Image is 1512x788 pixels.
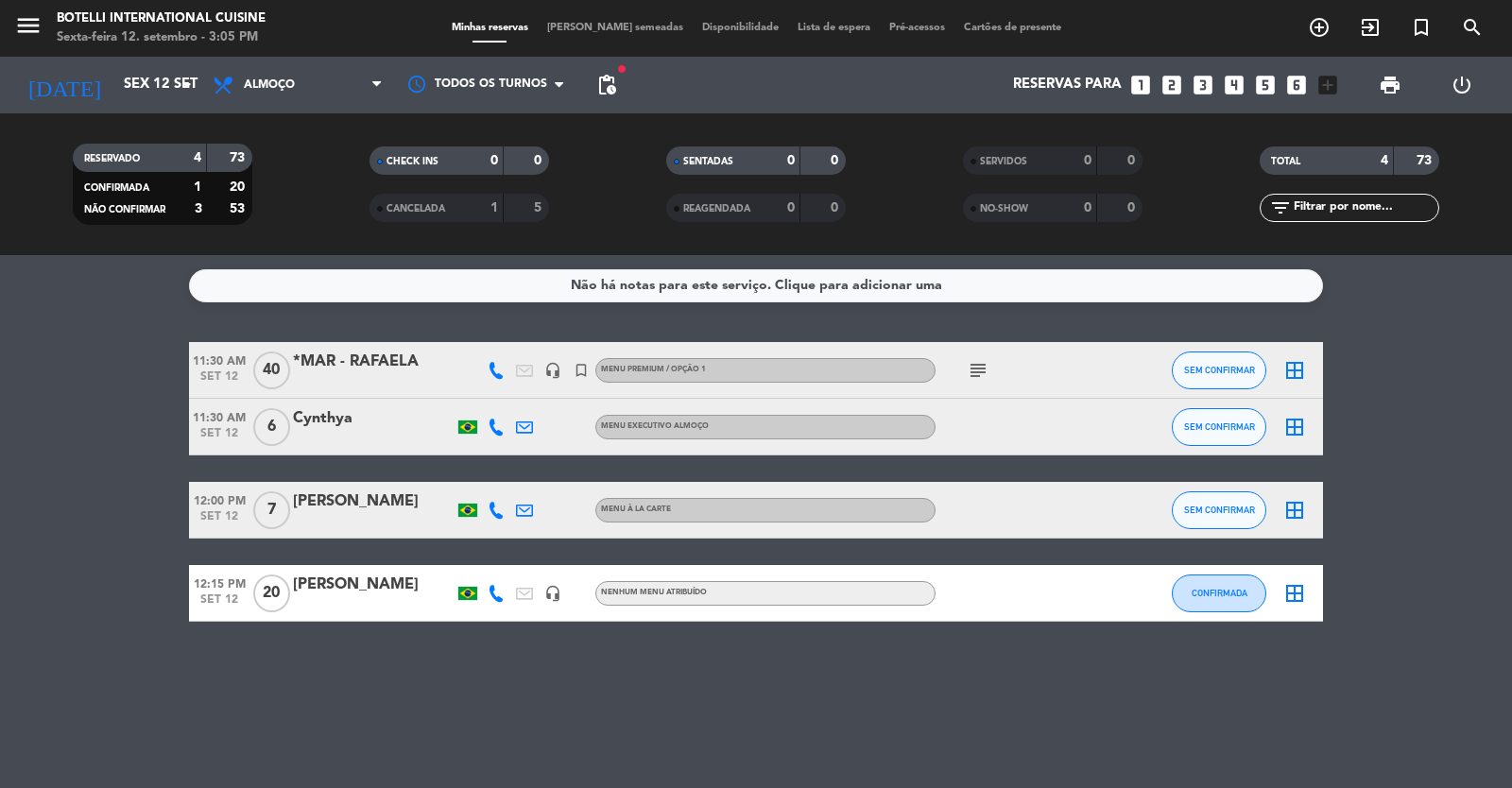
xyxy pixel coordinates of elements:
span: TOTAL [1271,157,1300,166]
span: CANCELADA [387,204,445,214]
i: looks_3 [1191,73,1215,97]
span: set 12 [189,370,249,392]
i: filter_list [1269,197,1292,219]
i: looks_one [1128,73,1153,97]
i: arrow_drop_down [176,74,198,96]
div: Não há notas para este serviço. Clique para adicionar uma [571,275,942,297]
span: Cartões de presente [954,23,1071,33]
strong: 0 [534,154,545,167]
i: border_all [1283,582,1306,605]
i: border_all [1283,499,1306,522]
span: SEM CONFIRMAR [1184,421,1255,432]
span: 12:00 PM [189,488,249,510]
strong: 0 [490,154,498,167]
i: menu [14,11,43,40]
strong: 1 [490,201,498,214]
i: turned_in_not [573,362,590,379]
strong: 0 [831,201,842,214]
i: headset_mic [544,585,561,602]
strong: 73 [1417,154,1435,167]
span: 11:30 AM [189,405,249,427]
i: power_settings_new [1451,74,1473,96]
span: Lista de espera [788,23,880,33]
strong: 0 [1127,201,1139,214]
span: Disponibilidade [693,23,788,33]
i: border_all [1283,359,1306,382]
strong: 0 [1084,201,1091,214]
i: looks_5 [1253,73,1278,97]
span: 40 [253,351,290,389]
strong: 4 [1381,154,1388,167]
div: Cynthya [293,406,454,431]
i: turned_in_not [1410,16,1433,39]
span: 12:15 PM [189,572,249,593]
i: headset_mic [544,362,561,379]
span: NÃO CONFIRMAR [84,205,165,214]
button: SEM CONFIRMAR [1172,351,1266,389]
i: exit_to_app [1359,16,1382,39]
i: add_box [1315,73,1340,97]
span: 20 [253,574,290,612]
strong: 73 [230,151,249,164]
span: set 12 [189,510,249,532]
strong: 0 [831,154,842,167]
i: looks_6 [1284,73,1309,97]
strong: 0 [787,201,795,214]
span: SEM CONFIRMAR [1184,365,1255,375]
div: [PERSON_NAME] [293,573,454,597]
span: SEM CONFIRMAR [1184,505,1255,515]
i: [DATE] [14,64,114,106]
button: menu [14,11,43,46]
span: RESERVADO [84,154,140,163]
span: 11:30 AM [189,349,249,370]
i: search [1461,16,1484,39]
span: Minhas reservas [442,23,538,33]
i: looks_two [1160,73,1184,97]
span: Reservas para [1013,77,1122,94]
span: CONFIRMADA [84,183,149,193]
span: set 12 [189,427,249,449]
span: print [1379,74,1401,96]
span: MENU PREMIUM / OPÇÃO 1 [601,366,706,373]
span: [PERSON_NAME] semeadas [538,23,693,33]
strong: 5 [534,201,545,214]
strong: 0 [1127,154,1139,167]
span: 6 [253,408,290,446]
strong: 3 [195,202,202,215]
strong: 0 [787,154,795,167]
span: NO-SHOW [980,204,1028,214]
i: looks_4 [1222,73,1246,97]
span: CONFIRMADA [1192,588,1247,598]
span: Almoço [244,78,295,92]
div: *MAR - RAFAELA [293,350,454,374]
strong: 20 [230,180,249,194]
button: SEM CONFIRMAR [1172,491,1266,529]
strong: 53 [230,202,249,215]
span: MENU À LA CARTE [601,505,671,513]
div: LOG OUT [1426,57,1498,113]
strong: 4 [194,151,201,164]
span: set 12 [189,593,249,615]
button: CONFIRMADA [1172,574,1266,612]
input: Filtrar por nome... [1292,197,1438,218]
i: add_circle_outline [1308,16,1331,39]
div: [PERSON_NAME] [293,489,454,514]
span: CHECK INS [387,157,438,166]
span: MENU EXECUTIVO ALMOÇO [601,422,709,430]
strong: 0 [1084,154,1091,167]
span: fiber_manual_record [616,63,627,75]
span: SERVIDOS [980,157,1027,166]
span: Pré-acessos [880,23,954,33]
span: REAGENDADA [683,204,750,214]
strong: 1 [194,180,201,194]
i: border_all [1283,416,1306,438]
span: 7 [253,491,290,529]
button: SEM CONFIRMAR [1172,408,1266,446]
i: subject [967,359,989,382]
span: pending_actions [595,74,618,96]
div: Botelli International Cuisine [57,9,266,28]
span: SENTADAS [683,157,733,166]
span: Nenhum menu atribuído [601,589,707,596]
div: Sexta-feira 12. setembro - 3:05 PM [57,28,266,47]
